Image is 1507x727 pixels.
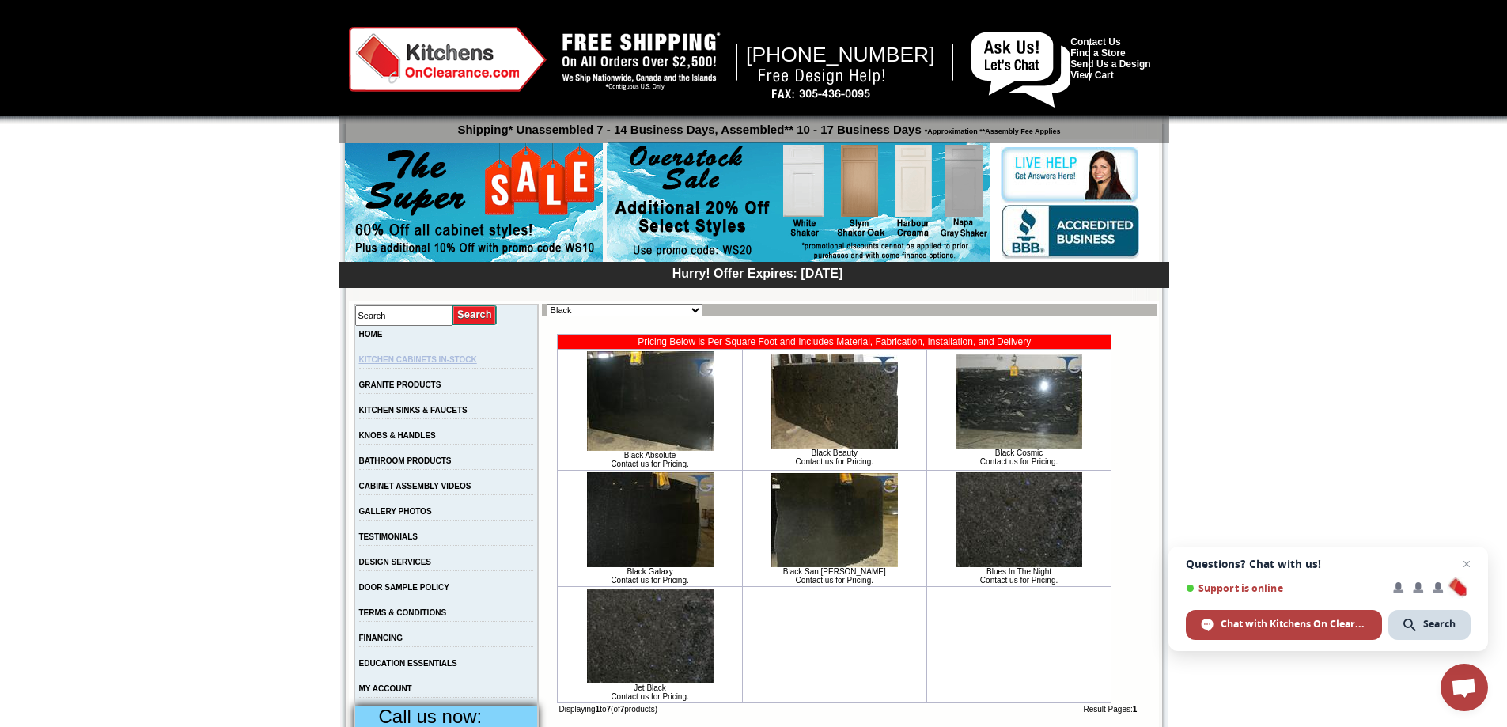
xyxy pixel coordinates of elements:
[557,703,926,715] td: Displaying to (of products)
[349,27,547,92] img: Kitchens on Clearance Logo
[359,684,412,693] a: MY ACCOUNT
[359,634,403,642] a: FINANCING
[359,659,457,668] a: EDUCATION ESSENTIALS
[359,558,432,566] a: DESIGN SERVICES
[1221,617,1367,631] span: Chat with Kitchens On Clearance
[1070,59,1150,70] a: Send Us a Design
[1070,47,1125,59] a: Find a Store
[746,43,935,66] span: [PHONE_NUMBER]
[743,471,926,586] td: Black San [PERSON_NAME] Contact us for Pricing.
[596,705,600,714] b: 1
[1388,610,1471,640] span: Search
[1133,705,1138,714] b: 1
[1070,36,1120,47] a: Contact Us
[1186,558,1471,570] span: Questions? Chat with us!
[359,355,477,364] a: KITCHEN CABINETS IN-STOCK
[558,471,741,586] td: Black Galaxy Contact us for Pricing.
[359,532,418,541] a: TESTIMONIALS
[359,608,447,617] a: TERMS & CONDITIONS
[359,381,441,389] a: GRANITE PRODUCTS
[359,583,449,592] a: DOOR SAMPLE POLICY
[359,431,436,440] a: KNOBS & HANDLES
[359,507,432,516] a: GALLERY PHOTOS
[452,305,498,326] input: Submit
[922,123,1061,135] span: *Approximation **Assembly Fee Applies
[346,115,1169,136] p: Shipping* Unassembled 7 - 14 Business Days, Assembled** 10 - 17 Business Days
[607,705,612,714] b: 7
[359,456,452,465] a: BATHROOM PRODUCTS
[359,330,383,339] a: HOME
[926,703,1141,715] td: Result Pages:
[620,705,625,714] b: 7
[359,406,468,415] a: KITCHEN SINKS & FAUCETS
[1070,70,1113,81] a: View Cart
[1186,610,1382,640] span: Chat with Kitchens On Clearance
[346,264,1169,281] div: Hurry! Offer Expires: [DATE]
[1441,664,1488,711] a: Open chat
[927,350,1111,470] td: Black Cosmic Contact us for Pricing.
[558,335,1111,349] td: Pricing Below is Per Square Foot and Includes Material, Fabrication, Installation, and Delivery
[359,482,471,490] a: CABINET ASSEMBLY VIDEOS
[1186,582,1382,594] span: Support is online
[743,350,926,470] td: Black Beauty Contact us for Pricing.
[558,587,741,702] td: Jet Black Contact us for Pricing.
[558,350,741,470] td: Black Absolute Contact us for Pricing.
[1423,617,1456,631] span: Search
[927,471,1111,586] td: Blues In The Night Contact us for Pricing.
[379,706,483,727] span: Call us now:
